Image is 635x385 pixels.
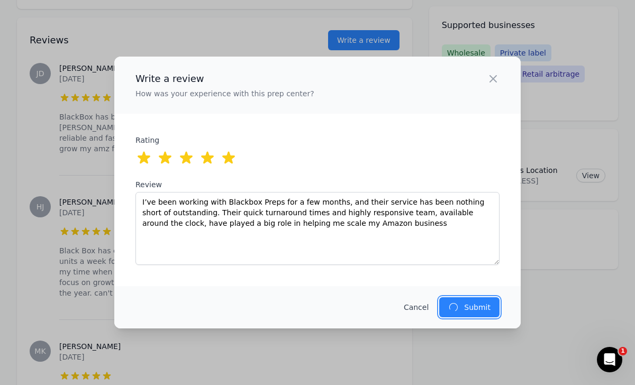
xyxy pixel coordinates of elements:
p: Submit [464,302,491,313]
label: Rating [135,135,189,145]
p: How was your experience with this prep center? [135,88,314,99]
h2: Write a review [135,71,314,86]
span: 1 [619,347,627,355]
button: Cancel [404,302,429,313]
label: Review [135,179,500,190]
button: Submit [439,297,500,317]
iframe: Intercom live chat [597,347,622,372]
textarea: I’ve been working with Blackbox Preps for a few months, and their service has been nothing short ... [135,192,500,265]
